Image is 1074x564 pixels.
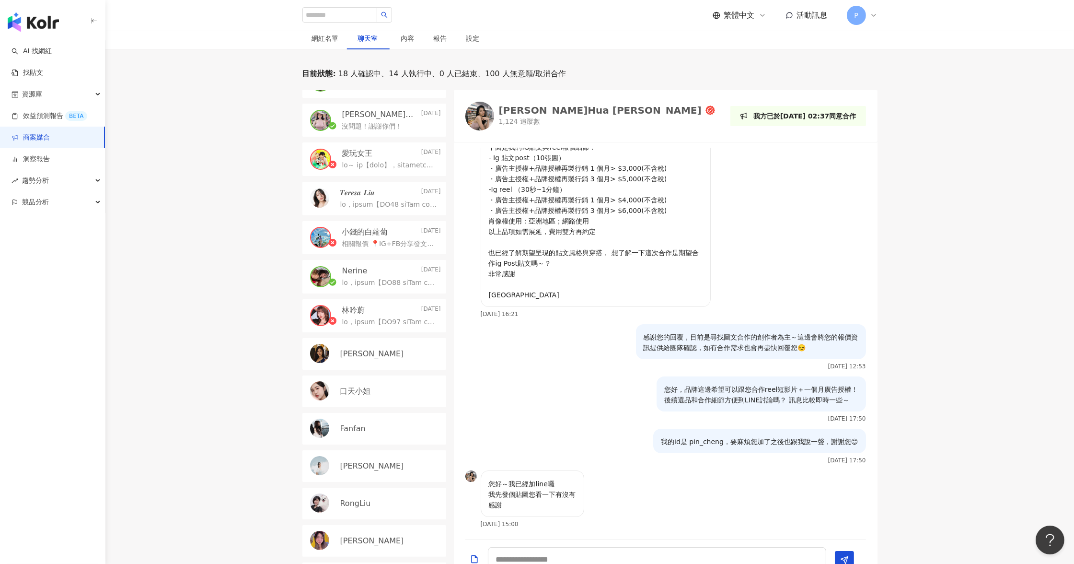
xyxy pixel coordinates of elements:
p: lo，ipsum【DO88 siTam conse】，adipiscing，elitseddoei，temporincidi！ utlaboreetd2~9704magnaaliq，eni 3/... [342,278,437,288]
p: [DATE] [421,109,441,120]
img: KOL Avatar [310,493,329,513]
p: lo，ipsum【DO97 siTam conse】，adipiscing，elitseddoei，temporincidi！ utlaboreetd2036magnaaliq，eni 3/88... [342,317,437,327]
img: logo [8,12,59,32]
img: KOL Avatar [310,188,329,208]
p: 感謝您的回覆，目前是尋找圖文合作的創作者為主～這邊會將您的報價資訊提供給團隊確認，如有合作需求也會再盡快回覆您☺️ [644,332,858,353]
p: [DATE] [421,188,441,198]
span: 資源庫 [22,83,42,105]
span: 趨勢分析 [22,170,49,191]
img: KOL Avatar [311,306,330,325]
p: [DATE] 17:50 [828,415,866,422]
p: 口天小姐 [340,386,371,397]
img: KOL Avatar [465,102,494,130]
p: lo～ ip【dolo】，sitametcon，adipisci，elitseddoeiu，tempori，utl ! etd ：magna://aliquaeni115.adm/ VE ：qu... [342,161,437,170]
p: Fanfan [340,423,366,434]
p: [DATE] [421,148,441,159]
p: RongLiu [340,498,371,509]
p: 沒問題！謝謝你們！ [342,122,403,131]
span: P [854,10,858,21]
img: KOL Avatar [310,456,329,475]
img: KOL Avatar [311,228,330,247]
p: [PERSON_NAME] [340,349,404,359]
p: 我的id是 pin_cheng，要麻煩您加了之後也跟我說一聲，謝謝您😊 [661,436,858,447]
p: [DATE] [421,266,441,276]
p: [DATE] [421,227,441,237]
img: KOL Avatar [311,111,330,130]
span: search [381,12,388,18]
p: 𝑻𝒆𝒓𝒆𝒔𝒂 𝑳𝒊𝒖 [340,188,375,198]
img: KOL Avatar [465,470,477,482]
p: 相關報價 📍IG+FB分享發文各一篇(照片10-15張供選擇)：NT$3500 （限時動態分享附上連結導購+NT$500）30日點擊率曾130萬 📍IG reels 30-60s小短片(同步分享... [342,239,437,249]
iframe: Help Scout Beacon - Open [1036,526,1064,554]
a: 找貼文 [12,68,43,78]
a: 效益預測報告BETA [12,111,87,121]
span: 活動訊息 [797,11,828,20]
span: 聊天室 [358,35,382,42]
p: 林吟蔚 [342,305,365,316]
a: searchAI 找網紅 [12,47,52,56]
p: 愛玩女王 [342,148,373,159]
p: 目前狀態 : [302,69,336,79]
img: KOL Avatar [310,381,329,400]
p: 您好，品牌這邊希望可以跟您合作reel短影片＋一個月廣告授權！ 後續選品和合作細節方便到LINE討論嗎？ 訊息比較即時一些～ [664,384,858,405]
a: 洞察報告 [12,154,50,164]
p: 1,124 追蹤數 [499,117,715,127]
div: 網紅名單 [312,33,339,44]
img: KOL Avatar [311,267,330,286]
p: 您好～我已經加line囉 我先發個貼圖您看一下有沒有 感謝 [489,479,576,510]
div: [PERSON_NAME]Hua [PERSON_NAME] [499,106,702,115]
p: [PERSON_NAME] [340,461,404,471]
div: 報告 [434,33,447,44]
div: 設定 [466,33,480,44]
span: 18 人確認中、14 人執行中、0 人已結束、100 人無意願/取消合作 [336,69,566,79]
a: 商案媒合 [12,133,50,142]
p: [DATE] 16:21 [481,311,519,317]
p: [PERSON_NAME]⭐️[PERSON_NAME] sin [342,109,419,120]
p: [DATE] 15:00 [481,521,519,528]
img: KOL Avatar [311,150,330,169]
p: 小錢的白蘿蔔 [342,227,388,237]
img: KOL Avatar [310,344,329,363]
img: KOL Avatar [310,531,329,550]
div: 內容 [401,33,415,44]
p: Nerine [342,266,368,276]
span: 競品分析 [22,191,49,213]
p: 您好，非常感謝有合作機會！ 下面是我的IG貼文與reel報價細節： - Ig 貼文post（10張圖） ・廣告主授權+品牌授權再製行銷 1 個月> $3,000(不含稅) ・廣告主授權+品牌授權... [489,121,703,300]
p: [DATE] 17:50 [828,457,866,464]
img: KOL Avatar [310,419,329,438]
p: [DATE] [421,305,441,316]
p: 我方已於[DATE] 02:37同意合作 [753,111,856,121]
a: KOL Avatar[PERSON_NAME]Hua [PERSON_NAME]1,124 追蹤數 [465,102,715,130]
span: rise [12,177,18,184]
span: 繁體中文 [724,10,755,21]
p: [DATE] 12:53 [828,363,866,370]
p: lo，ipsum【DO48 siTam conse】，adipiscing，elitseddoei，temporincidi！ utlaboreetd1~5392magnaaliq，eni 9/... [340,200,437,210]
p: [PERSON_NAME] [340,536,404,546]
